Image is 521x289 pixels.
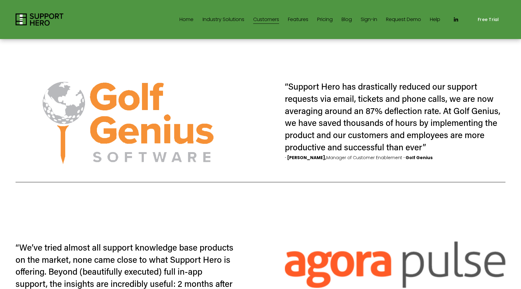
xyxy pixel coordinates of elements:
a: Request Demo [386,15,421,24]
h4: “Support Hero has drastically reduced our support requests via email, tickets and phone calls, we... [285,80,502,152]
a: LinkedIn [453,16,459,23]
a: Features [288,15,308,24]
a: Blog [342,15,352,24]
a: Pricing [317,15,333,24]
span: Industry Solutions [203,15,244,24]
strong: Golf Genius [406,155,433,161]
a: Free Trial [471,12,505,27]
a: Help [430,15,440,24]
a: folder dropdown [203,15,244,24]
a: Customers [253,15,279,24]
a: Sign-in [361,15,377,24]
strong: [PERSON_NAME], [287,155,326,161]
a: Home [179,15,193,24]
p: - Manager of Customer Enablement - [285,155,433,161]
img: Support Hero [16,13,63,26]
